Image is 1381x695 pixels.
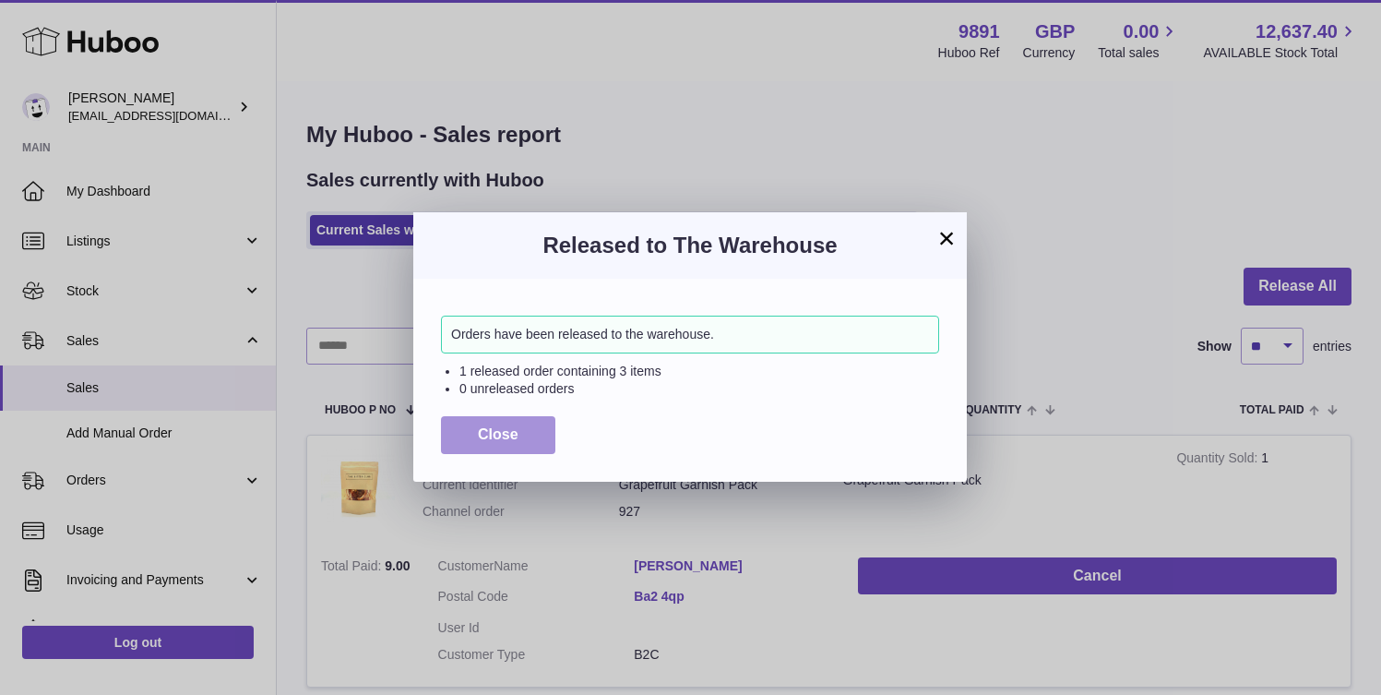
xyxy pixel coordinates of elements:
li: 0 unreleased orders [459,380,939,398]
li: 1 released order containing 3 items [459,363,939,380]
button: Close [441,416,555,454]
h3: Released to The Warehouse [441,231,939,260]
span: Close [478,426,518,442]
div: Orders have been released to the warehouse. [441,316,939,353]
button: × [935,227,958,249]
